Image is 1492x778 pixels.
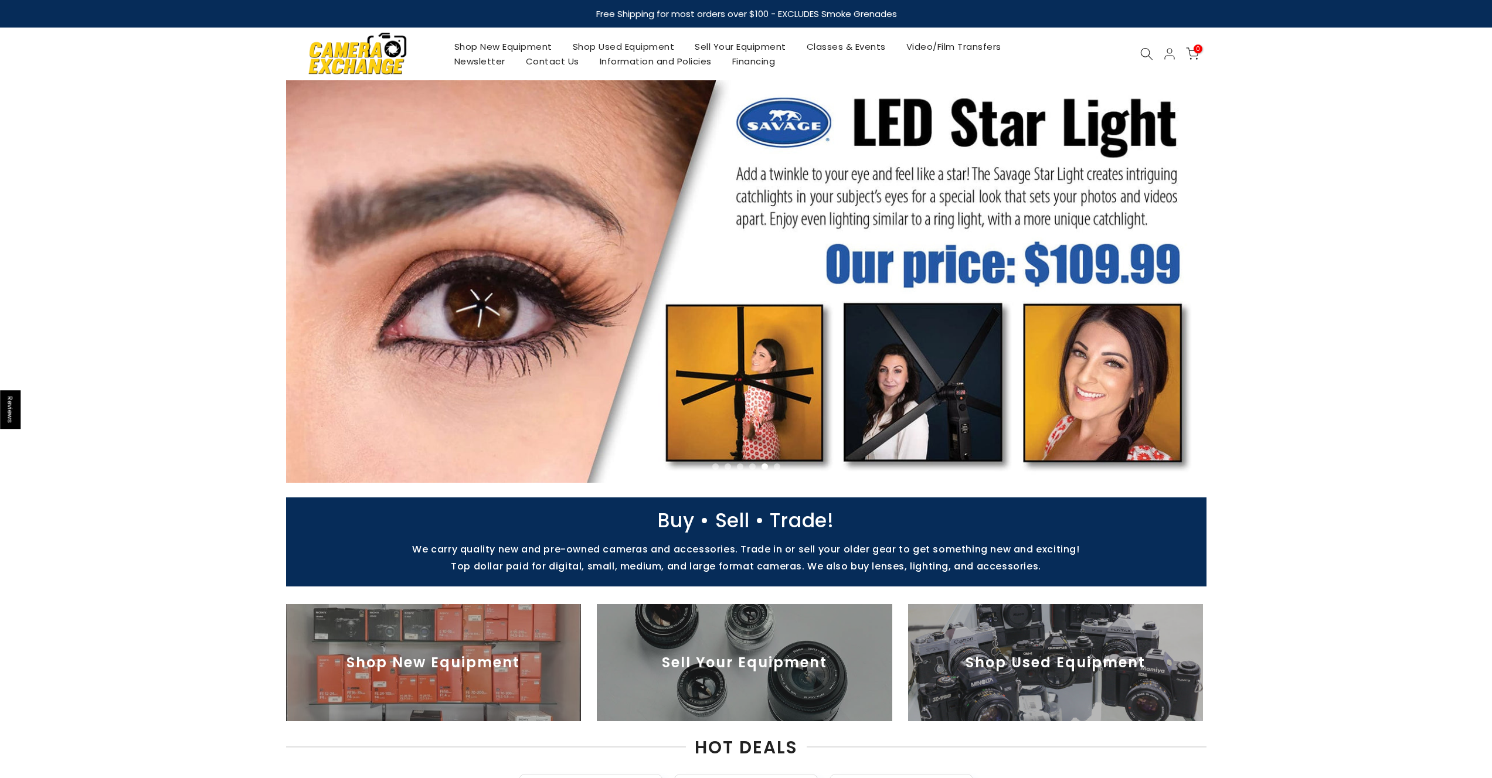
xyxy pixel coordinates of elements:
li: Page dot 2 [725,463,731,470]
a: 0 [1186,47,1199,60]
span: HOT DEALS [686,739,807,756]
li: Page dot 4 [749,463,756,470]
a: Shop Used Equipment [562,39,685,54]
p: We carry quality new and pre-owned cameras and accessories. Trade in or sell your older gear to g... [280,544,1212,555]
li: Page dot 6 [774,463,780,470]
strong: Free Shipping for most orders over $100 - EXCLUDES Smoke Grenades [596,8,896,20]
a: Financing [722,54,786,69]
li: Page dot 5 [762,463,768,470]
a: Information and Policies [589,54,722,69]
a: Sell Your Equipment [685,39,797,54]
a: Shop New Equipment [444,39,562,54]
li: Page dot 1 [712,463,719,470]
p: Buy • Sell • Trade! [280,515,1212,526]
p: Top dollar paid for digital, small, medium, and large format cameras. We also buy lenses, lightin... [280,561,1212,572]
a: Classes & Events [796,39,896,54]
a: Contact Us [515,54,589,69]
a: Video/Film Transfers [896,39,1011,54]
a: Newsletter [444,54,515,69]
li: Page dot 3 [737,463,743,470]
span: 0 [1194,45,1202,53]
